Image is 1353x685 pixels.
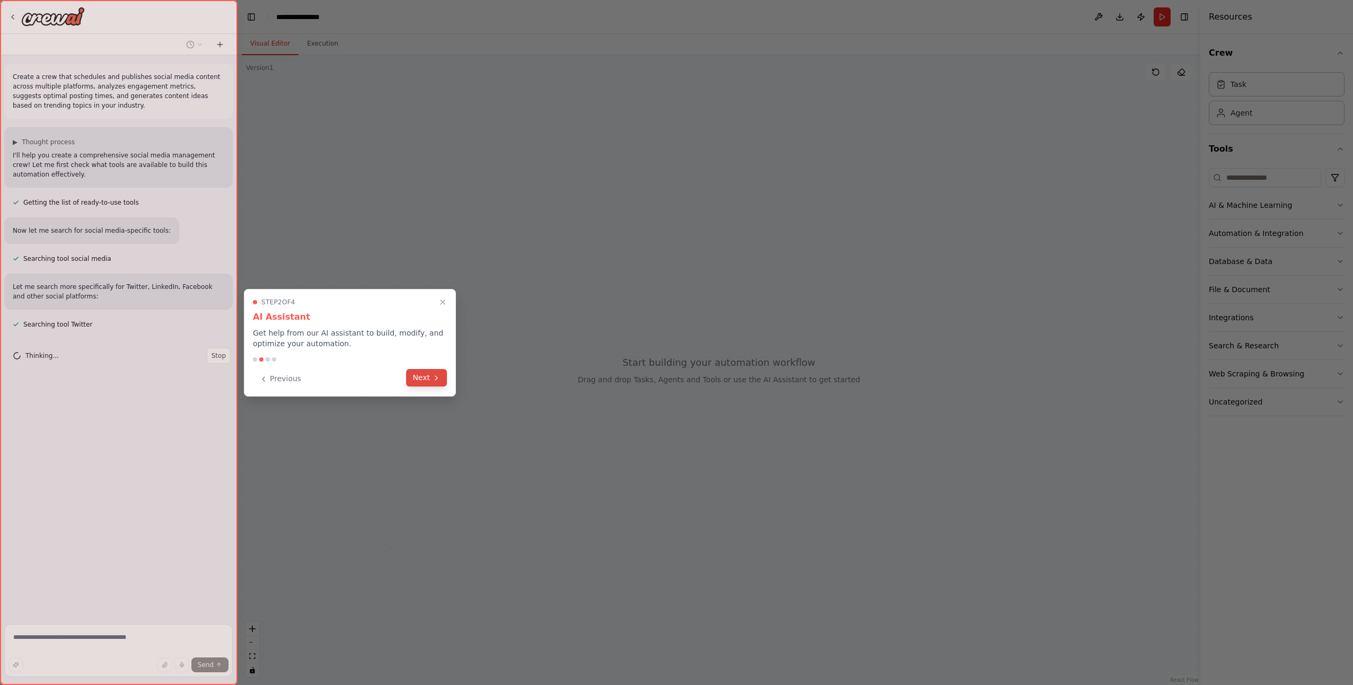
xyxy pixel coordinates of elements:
h3: AI Assistant [253,311,447,323]
button: Next [406,369,447,387]
span: Step 2 of 4 [261,298,295,306]
button: Previous [253,370,307,388]
button: Close walkthrough [436,296,449,309]
p: Get help from our AI assistant to build, modify, and optimize your automation. [253,328,447,349]
button: Hide left sidebar [244,10,259,24]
